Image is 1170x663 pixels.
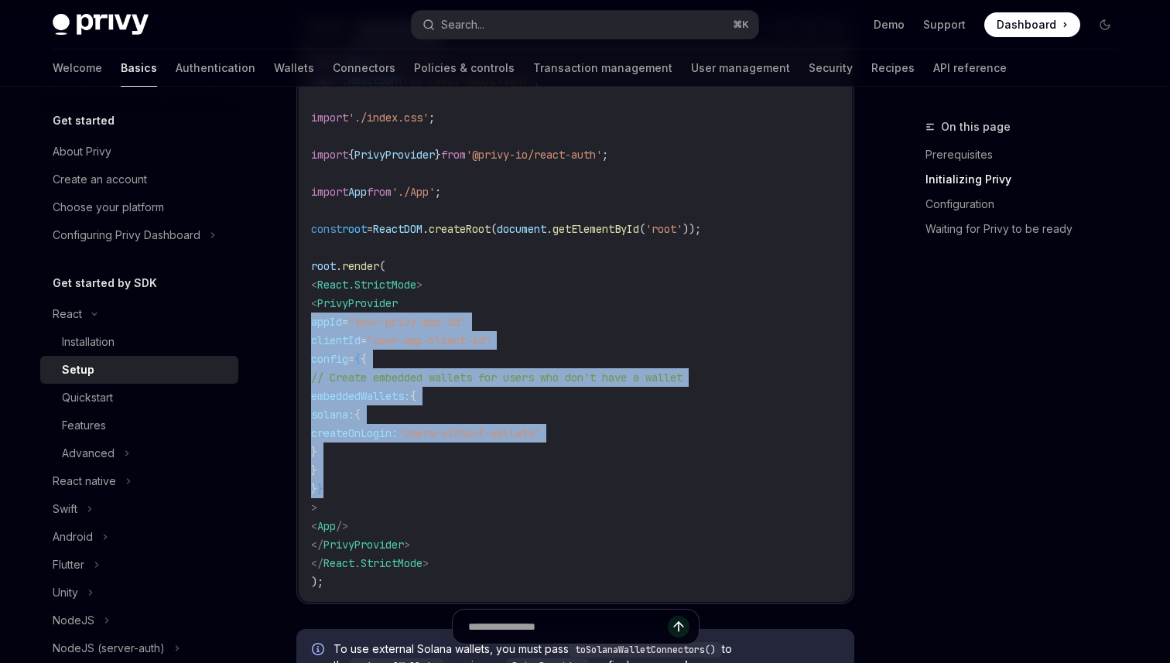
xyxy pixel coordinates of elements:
[53,170,147,189] div: Create an account
[392,185,435,199] span: './App'
[323,538,404,552] span: PrivyProvider
[40,467,238,495] button: React native
[62,361,94,379] div: Setup
[311,389,410,403] span: embeddedWallets:
[53,198,164,217] div: Choose your platform
[691,50,790,87] a: User management
[40,607,238,634] button: NodeJS
[317,519,336,533] span: App
[435,148,441,162] span: }
[429,111,435,125] span: ;
[40,439,238,467] button: Advanced
[40,495,238,523] button: Swift
[311,111,348,125] span: import
[348,315,466,329] span: "your-privy-app-id"
[311,501,317,514] span: >
[533,50,672,87] a: Transaction management
[348,148,354,162] span: {
[53,274,157,292] h5: Get started by SDK
[682,222,701,236] span: ));
[354,148,435,162] span: PrivyProvider
[367,185,392,199] span: from
[925,167,1130,192] a: Initializing Privy
[639,222,645,236] span: (
[40,412,238,439] a: Features
[668,616,689,637] button: Send message
[317,482,323,496] span: }
[348,111,429,125] span: './index.css'
[311,352,348,366] span: config
[602,148,608,162] span: ;
[342,315,348,329] span: =
[552,222,639,236] span: getElementById
[311,222,342,236] span: const
[361,333,367,347] span: =
[1093,12,1117,37] button: Toggle dark mode
[53,500,77,518] div: Swift
[925,217,1130,241] a: Waiting for Privy to be ready
[367,222,373,236] span: =
[53,555,84,574] div: Flutter
[923,17,966,32] a: Support
[311,575,323,589] span: );
[53,611,94,630] div: NodeJS
[311,538,323,552] span: </
[466,148,602,162] span: '@privy-io/react-auth'
[412,11,758,39] button: Search...⌘K
[422,222,429,236] span: .
[40,193,238,221] a: Choose your platform
[497,222,546,236] span: document
[933,50,1007,87] a: API reference
[53,142,111,161] div: About Privy
[311,408,354,422] span: solana:
[342,259,379,273] span: render
[997,17,1056,32] span: Dashboard
[121,50,157,87] a: Basics
[53,639,165,658] div: NodeJS (server-auth)
[40,551,238,579] button: Flutter
[53,305,82,323] div: React
[336,259,342,273] span: .
[40,166,238,193] a: Create an account
[311,482,317,496] span: }
[441,15,484,34] div: Search...
[342,222,367,236] span: root
[984,12,1080,37] a: Dashboard
[40,138,238,166] a: About Privy
[468,610,668,644] input: Ask a question...
[40,384,238,412] a: Quickstart
[40,328,238,356] a: Installation
[348,185,367,199] span: App
[53,472,116,490] div: React native
[311,148,348,162] span: import
[311,426,398,440] span: createOnLogin:
[354,408,361,422] span: {
[874,17,905,32] a: Demo
[53,528,93,546] div: Android
[311,278,317,292] span: <
[317,278,416,292] span: React.StrictMode
[414,50,515,87] a: Policies & controls
[422,556,429,570] span: >
[491,222,497,236] span: (
[53,226,200,244] div: Configuring Privy Dashboard
[645,222,682,236] span: 'root'
[871,50,915,87] a: Recipes
[733,19,749,31] span: ⌘ K
[53,583,78,602] div: Unity
[40,579,238,607] button: Unity
[62,333,115,351] div: Installation
[333,50,395,87] a: Connectors
[311,185,348,199] span: import
[361,352,367,366] span: {
[404,538,410,552] span: >
[354,352,361,366] span: {
[441,148,466,162] span: from
[62,388,113,407] div: Quickstart
[311,333,361,347] span: clientId
[941,118,1011,136] span: On this page
[40,356,238,384] a: Setup
[311,371,682,384] span: // Create embedded wallets for users who don't have a wallet
[40,523,238,551] button: Android
[317,296,398,310] span: PrivyProvider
